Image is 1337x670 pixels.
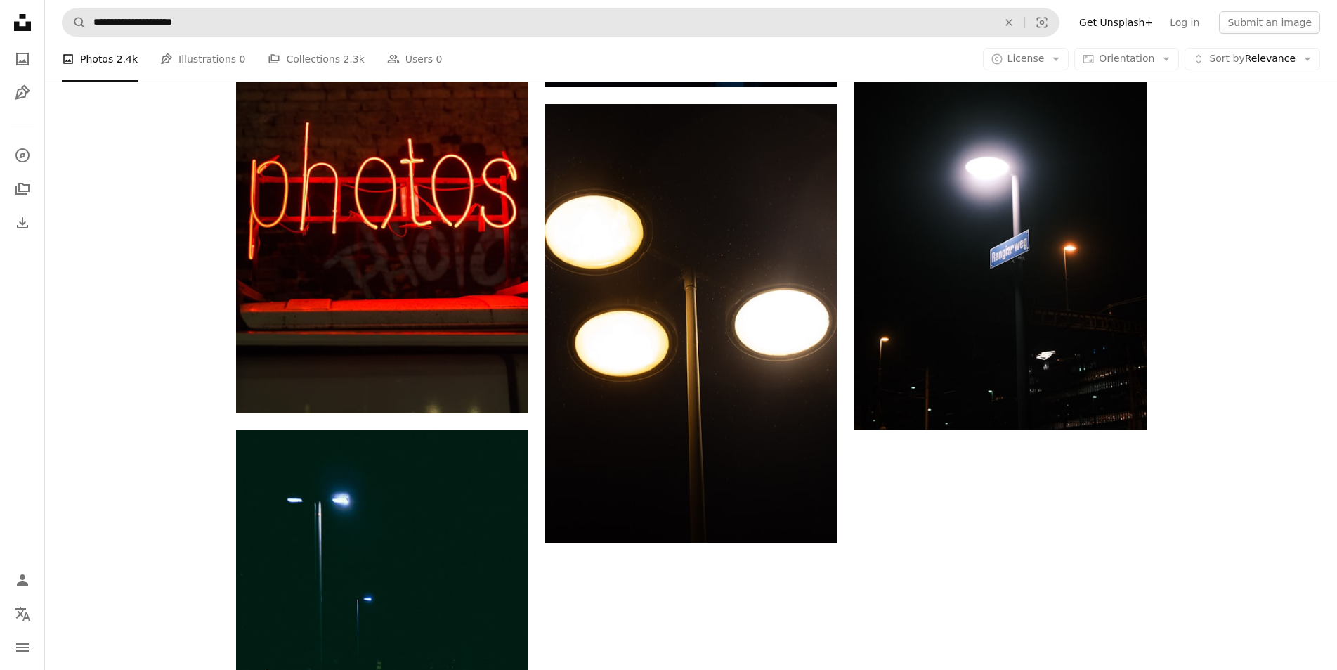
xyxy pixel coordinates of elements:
span: Sort by [1209,53,1244,64]
a: Home — Unsplash [8,8,37,39]
span: Orientation [1099,53,1154,64]
a: Illustrations 0 [160,37,245,82]
a: a red neon sign that says photos [236,195,528,208]
a: lighted street post at nighttime [236,628,528,640]
a: Explore [8,141,37,169]
button: Clear [993,9,1024,36]
button: Menu [8,633,37,662]
a: Log in / Sign up [8,566,37,594]
button: License [983,48,1069,70]
span: 2.3k [343,51,364,67]
a: three street lights lit up in the dark [545,316,837,329]
a: Collections [8,175,37,203]
a: Users 0 [387,37,443,82]
span: License [1007,53,1045,64]
a: Illustrations [8,79,37,107]
a: Download History [8,209,37,237]
span: Relevance [1209,52,1296,66]
a: a street sign at night [854,203,1147,216]
a: Get Unsplash+ [1071,11,1161,34]
button: Search Unsplash [63,9,86,36]
a: Log in [1161,11,1208,34]
span: 0 [240,51,246,67]
a: Collections 2.3k [268,37,364,82]
button: Visual search [1025,9,1059,36]
button: Sort byRelevance [1185,48,1320,70]
span: 0 [436,51,443,67]
img: three street lights lit up in the dark [545,104,837,543]
form: Find visuals sitewide [62,8,1059,37]
button: Language [8,600,37,628]
button: Orientation [1074,48,1179,70]
a: Photos [8,45,37,73]
button: Submit an image [1219,11,1320,34]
